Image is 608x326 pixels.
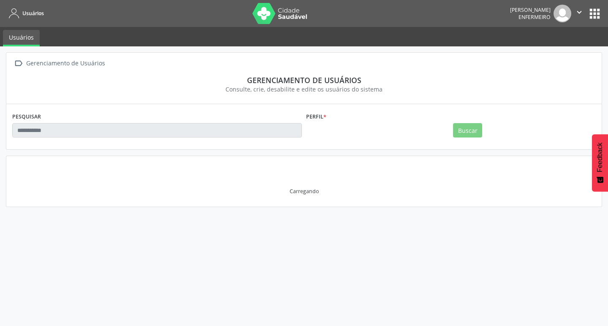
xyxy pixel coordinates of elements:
i:  [12,57,24,70]
div: [PERSON_NAME] [510,6,551,13]
a: Usuários [6,6,44,20]
div: Consulte, crie, desabilite e edite os usuários do sistema [18,85,590,94]
button: Buscar [453,123,482,137]
span: Usuários [22,10,44,17]
button: apps [587,6,602,21]
button: Feedback - Mostrar pesquisa [592,134,608,191]
label: PESQUISAR [12,110,41,123]
div: Carregando [290,188,319,195]
span: Enfermeiro [518,13,551,21]
span: Feedback [596,143,604,172]
button:  [571,5,587,22]
a: Usuários [3,30,40,46]
img: img [554,5,571,22]
i:  [575,8,584,17]
div: Gerenciamento de Usuários [24,57,106,70]
label: Perfil [306,110,326,123]
div: Gerenciamento de usuários [18,75,590,85]
a:  Gerenciamento de Usuários [12,57,106,70]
